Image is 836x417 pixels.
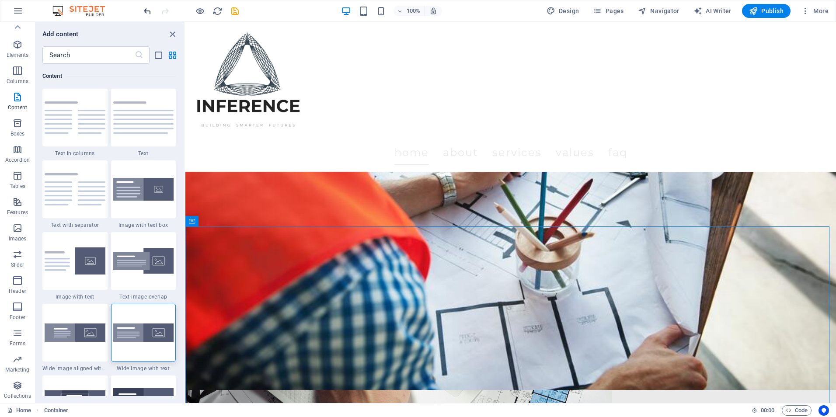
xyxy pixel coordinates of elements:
img: wide-image-with-text.svg [113,323,174,342]
h6: 100% [407,6,421,16]
p: Content [8,104,27,111]
img: Editor Logo [50,6,116,16]
button: More [798,4,832,18]
p: Boxes [10,130,25,137]
div: Wide image aligned with text [42,304,108,372]
img: text.svg [113,101,174,134]
button: Code [782,405,812,416]
div: Wide image with text [111,304,176,372]
img: text-with-image-v4.svg [45,247,105,275]
p: Header [9,288,26,295]
button: AI Writer [690,4,735,18]
button: Pages [589,4,627,18]
button: reload [212,6,223,16]
img: wide-image-with-text-aligned.svg [45,323,105,342]
button: Design [543,4,583,18]
button: list-view [153,50,164,60]
nav: breadcrumb [44,405,69,416]
p: Features [7,209,28,216]
button: close panel [167,29,178,39]
span: Text image overlap [111,293,176,300]
span: Text with separator [42,222,108,229]
span: Image with text box [111,222,176,229]
p: Collections [4,393,31,400]
div: Text [111,89,176,157]
img: text-image-overlap.svg [113,248,174,274]
span: More [801,7,829,15]
button: grid-view [167,50,178,60]
span: Wide image aligned with text [42,365,108,372]
span: Publish [749,7,784,15]
div: Text in columns [42,89,108,157]
p: Elements [7,52,29,59]
p: Footer [10,314,25,321]
button: save [230,6,240,16]
h6: Content [42,71,176,81]
img: text-in-columns.svg [45,101,105,134]
span: Pages [593,7,624,15]
i: Undo: Move elements (Ctrl+Z) [143,6,153,16]
button: undo [142,6,153,16]
span: Click to select. Double-click to edit [44,405,69,416]
button: 100% [394,6,425,16]
p: Tables [10,183,25,190]
span: Navigator [638,7,679,15]
button: Click here to leave preview mode and continue editing [195,6,205,16]
img: text-with-separator.svg [45,173,105,205]
img: image-with-text-box.svg [113,178,174,201]
div: Text with separator [42,160,108,229]
p: Columns [7,78,28,85]
p: Accordion [5,156,30,163]
button: Usercentrics [819,405,829,416]
span: Design [547,7,579,15]
div: Image with text [42,232,108,300]
p: Slider [11,261,24,268]
h6: Session time [752,405,775,416]
div: Text image overlap [111,232,176,300]
button: Navigator [634,4,683,18]
span: Wide image with text [111,365,176,372]
span: Text in columns [42,150,108,157]
p: Forms [10,340,25,347]
a: Click to cancel selection. Double-click to open Pages [7,405,31,416]
span: AI Writer [693,7,731,15]
h6: Add content [42,29,79,39]
div: Image with text box [111,160,176,229]
span: : [767,407,768,414]
span: Code [786,405,808,416]
span: Image with text [42,293,108,300]
span: Text [111,150,176,157]
i: Save (Ctrl+S) [230,6,240,16]
p: Images [9,235,27,242]
button: Publish [742,4,791,18]
i: Reload page [212,6,223,16]
span: 00 00 [761,405,774,416]
input: Search [42,46,135,64]
div: Design (Ctrl+Alt+Y) [543,4,583,18]
p: Marketing [5,366,29,373]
